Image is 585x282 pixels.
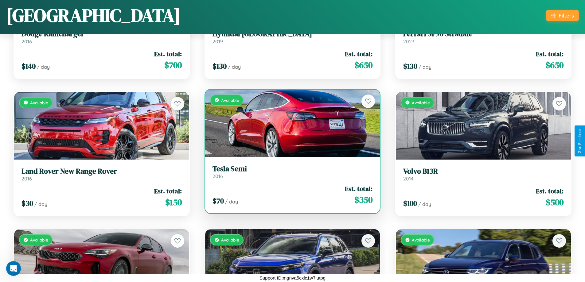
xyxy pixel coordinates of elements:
[34,201,47,207] span: / day
[578,129,582,153] div: Give Feedback
[213,61,227,71] span: $ 130
[354,59,372,71] span: $ 650
[21,176,32,182] span: 2016
[403,61,417,71] span: $ 130
[546,196,564,208] span: $ 500
[21,29,182,38] h3: Dodge Ramcharger
[545,59,564,71] span: $ 650
[213,173,223,179] span: 2016
[418,201,431,207] span: / day
[412,100,430,105] span: Available
[221,98,239,103] span: Available
[21,198,33,208] span: $ 30
[164,59,182,71] span: $ 700
[403,167,564,176] h3: Volvo B13R
[412,237,430,242] span: Available
[21,29,182,44] a: Dodge Ramcharger2016
[221,237,239,242] span: Available
[536,49,564,58] span: Est. total:
[30,237,48,242] span: Available
[559,12,574,19] div: Filters
[213,164,373,180] a: Tesla Semi2016
[213,196,224,206] span: $ 70
[419,64,431,70] span: / day
[345,184,372,193] span: Est. total:
[213,164,373,173] h3: Tesla Semi
[354,194,372,206] span: $ 350
[403,198,417,208] span: $ 100
[546,10,579,21] button: Filters
[403,29,564,38] h3: Ferrari SF90 Stradale
[165,196,182,208] span: $ 150
[21,61,36,71] span: $ 140
[259,274,326,282] p: Support ID: mgnva5cxlc1w7iutpg
[37,64,50,70] span: / day
[6,3,181,28] h1: [GEOGRAPHIC_DATA]
[154,187,182,195] span: Est. total:
[403,167,564,182] a: Volvo B13R2014
[30,100,48,105] span: Available
[21,167,182,176] h3: Land Rover New Range Rover
[403,29,564,44] a: Ferrari SF90 Stradale2023
[154,49,182,58] span: Est. total:
[536,187,564,195] span: Est. total:
[6,261,21,276] iframe: Intercom live chat
[225,199,238,205] span: / day
[21,38,32,44] span: 2016
[403,38,414,44] span: 2023
[228,64,241,70] span: / day
[345,49,372,58] span: Est. total:
[21,167,182,182] a: Land Rover New Range Rover2016
[213,38,223,44] span: 2019
[403,176,414,182] span: 2014
[213,29,373,38] h3: Hyundai [GEOGRAPHIC_DATA]
[213,29,373,44] a: Hyundai [GEOGRAPHIC_DATA]2019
